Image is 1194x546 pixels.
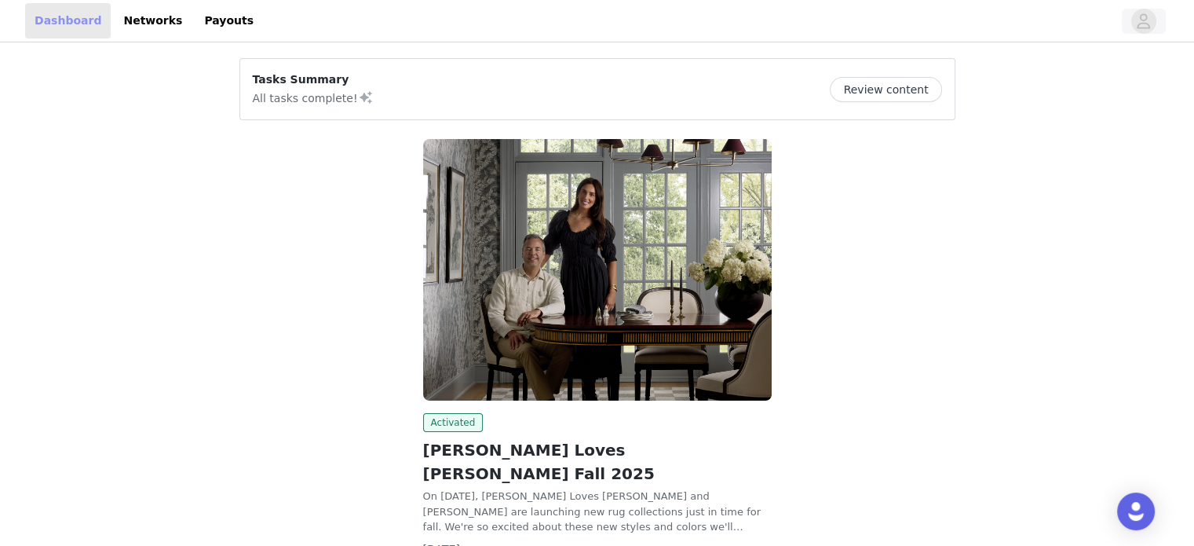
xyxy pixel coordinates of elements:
[423,139,772,401] img: Loloi Rugs
[114,3,192,38] a: Networks
[195,3,263,38] a: Payouts
[423,438,772,486] h2: [PERSON_NAME] Loves [PERSON_NAME] Fall 2025
[830,77,941,102] button: Review content
[423,489,772,535] p: On [DATE], [PERSON_NAME] Loves [PERSON_NAME] and [PERSON_NAME] are launching new rug collections ...
[25,3,111,38] a: Dashboard
[1117,493,1155,530] div: Open Intercom Messenger
[423,413,484,432] span: Activated
[253,88,374,107] p: All tasks complete!
[1136,9,1151,34] div: avatar
[253,71,374,88] p: Tasks Summary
